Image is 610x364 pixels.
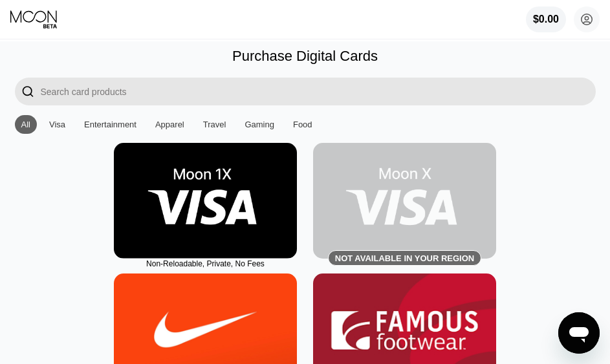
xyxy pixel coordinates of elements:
[238,115,281,134] div: Gaming
[43,115,72,134] div: Visa
[526,6,566,32] div: $0.00
[21,120,30,129] div: All
[21,84,34,99] div: 
[313,143,496,259] div: Not available in your region
[114,259,297,268] div: Non-Reloadable, Private, No Fees
[558,312,600,354] iframe: Button to launch messaging window
[78,115,143,134] div: Entertainment
[197,115,233,134] div: Travel
[84,120,136,129] div: Entertainment
[232,48,378,65] div: Purchase Digital Cards
[41,78,596,105] input: Search card products
[49,120,65,129] div: Visa
[15,78,41,105] div: 
[335,253,474,263] div: Not available in your region
[245,120,274,129] div: Gaming
[155,120,184,129] div: Apparel
[293,120,312,129] div: Food
[203,120,226,129] div: Travel
[533,14,559,25] div: $0.00
[15,115,37,134] div: All
[287,115,319,134] div: Food
[149,115,191,134] div: Apparel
